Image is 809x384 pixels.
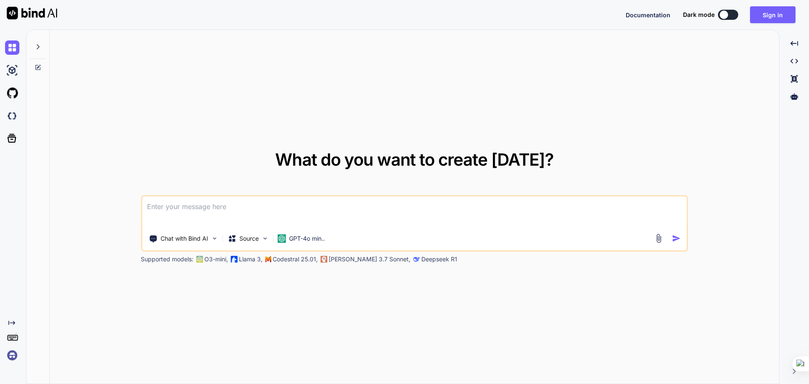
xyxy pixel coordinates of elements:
p: Supported models: [141,255,193,263]
img: Pick Models [261,235,268,242]
span: What do you want to create [DATE]? [275,149,554,170]
img: chat [5,40,19,55]
img: attachment [654,234,664,243]
p: Chat with Bind AI [161,234,208,243]
p: O3-mini, [204,255,228,263]
span: Dark mode [683,11,715,19]
p: GPT-4o min.. [289,234,325,243]
img: githubLight [5,86,19,100]
p: Source [239,234,259,243]
p: Llama 3, [239,255,263,263]
img: claude [320,256,327,263]
img: GPT-4 [196,256,203,263]
button: Sign in [750,6,796,23]
img: Mistral-AI [265,256,271,262]
button: Documentation [626,11,670,19]
img: claude [413,256,420,263]
img: ai-studio [5,63,19,78]
img: Llama2 [230,256,237,263]
img: darkCloudIdeIcon [5,109,19,123]
img: GPT-4o mini [277,234,286,243]
img: Pick Tools [211,235,218,242]
p: Codestral 25.01, [273,255,318,263]
p: [PERSON_NAME] 3.7 Sonnet, [329,255,410,263]
img: Bind AI [7,7,57,19]
p: Deepseek R1 [421,255,457,263]
img: icon [672,234,681,243]
img: signin [5,348,19,363]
